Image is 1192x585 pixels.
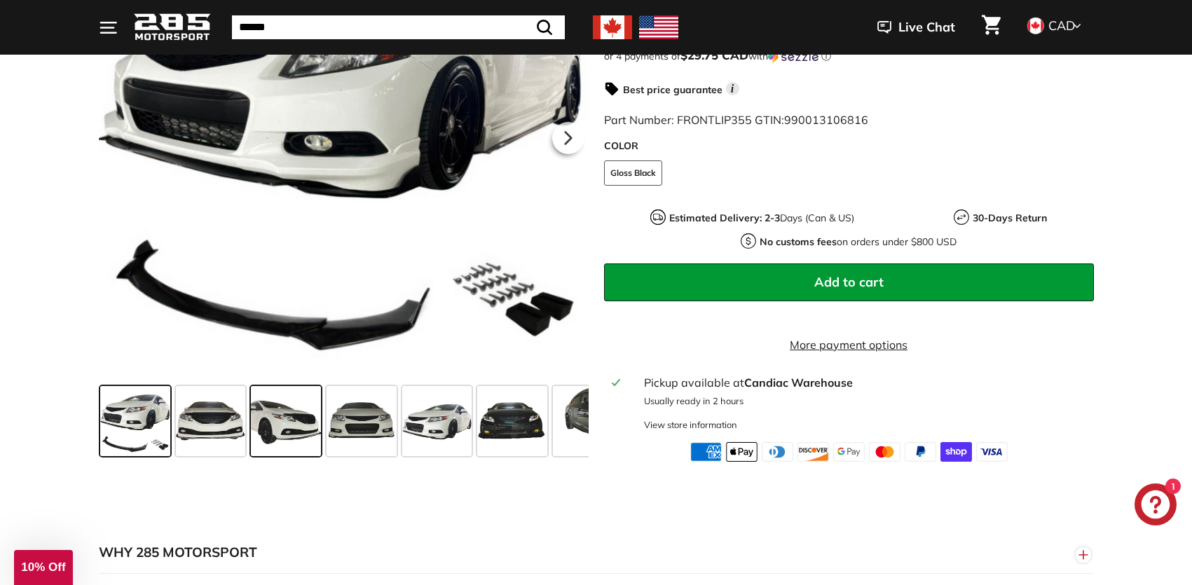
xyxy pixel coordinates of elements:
strong: Best price guarantee [623,83,722,96]
span: Part Number: FRONTLIP355 GTIN: [604,113,868,127]
button: Live Chat [859,10,973,45]
img: diners_club [762,442,793,462]
img: google_pay [833,442,865,462]
button: WHY 285 MOTORSPORT [99,532,1094,574]
span: Live Chat [898,18,955,36]
img: shopify_pay [940,442,972,462]
span: Add to cart [814,274,884,290]
img: Logo_285_Motorsport_areodynamics_components [134,11,211,44]
img: american_express [690,442,722,462]
strong: 30-Days Return [973,212,1047,224]
span: CAD [1048,18,1075,34]
div: Pickup available at [644,374,1085,391]
a: Cart [973,4,1009,51]
div: or 4 payments of$29.75 CADwithSezzle Click to learn more about Sezzle [604,49,1094,63]
strong: Candiac Warehouse [744,376,853,390]
label: COLOR [604,139,1094,153]
strong: Estimated Delivery: 2-3 [669,212,780,224]
span: i [726,82,739,95]
p: on orders under $800 USD [760,235,957,249]
p: Days (Can & US) [669,211,854,226]
img: paypal [905,442,936,462]
img: discover [797,442,829,462]
input: Search [232,15,565,39]
button: Add to cart [604,263,1094,301]
img: Sezzle [768,50,818,63]
p: Usually ready in 2 hours [644,394,1085,408]
img: master [869,442,900,462]
span: 10% Off [21,560,65,574]
div: View store information [644,418,737,432]
a: More payment options [604,336,1094,353]
strong: No customs fees [760,235,837,248]
div: 10% Off [14,550,73,585]
img: apple_pay [726,442,758,462]
img: visa [976,442,1008,462]
inbox-online-store-chat: Shopify online store chat [1130,483,1181,529]
div: or 4 payments of with [604,49,1094,63]
span: $29.75 CAD [680,48,748,62]
span: 990013106816 [784,113,868,127]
